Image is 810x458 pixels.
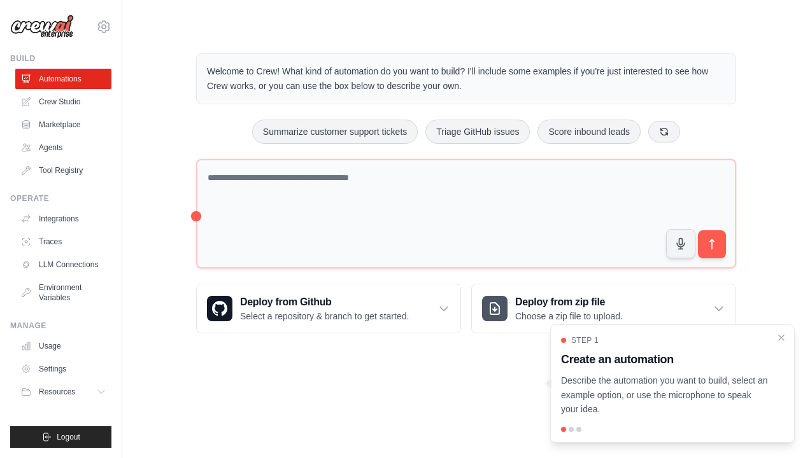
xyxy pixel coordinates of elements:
h3: Create an automation [561,350,769,368]
span: Logout [57,432,80,442]
h3: Deploy from zip file [515,295,623,310]
a: Usage [15,336,111,356]
span: Resources [39,387,75,397]
a: Integrations [15,209,111,229]
div: Manage [10,321,111,331]
img: Logo [10,15,74,39]
button: Score inbound leads [537,120,641,144]
a: Marketplace [15,114,111,135]
a: Settings [15,359,111,379]
p: Select a repository & branch to get started. [240,310,409,323]
button: Summarize customer support tickets [252,120,418,144]
a: LLM Connections [15,254,111,275]
a: Agents [15,137,111,158]
p: Choose a zip file to upload. [515,310,623,323]
div: Build [10,53,111,64]
h3: Deploy from Github [240,295,409,310]
p: Welcome to Crew! What kind of automation do you want to build? I'll include some examples if you'... [207,64,725,94]
a: Traces [15,232,111,252]
button: Triage GitHub issues [425,120,530,144]
button: Resources [15,382,111,402]
a: Tool Registry [15,160,111,181]
p: Describe the automation you want to build, select an example option, or use the microphone to spe... [561,373,769,417]
a: Crew Studio [15,92,111,112]
button: Close walkthrough [776,333,786,343]
a: Environment Variables [15,277,111,308]
span: Step 1 [571,335,599,345]
a: Automations [15,69,111,89]
button: Logout [10,426,111,448]
div: Operate [10,193,111,204]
